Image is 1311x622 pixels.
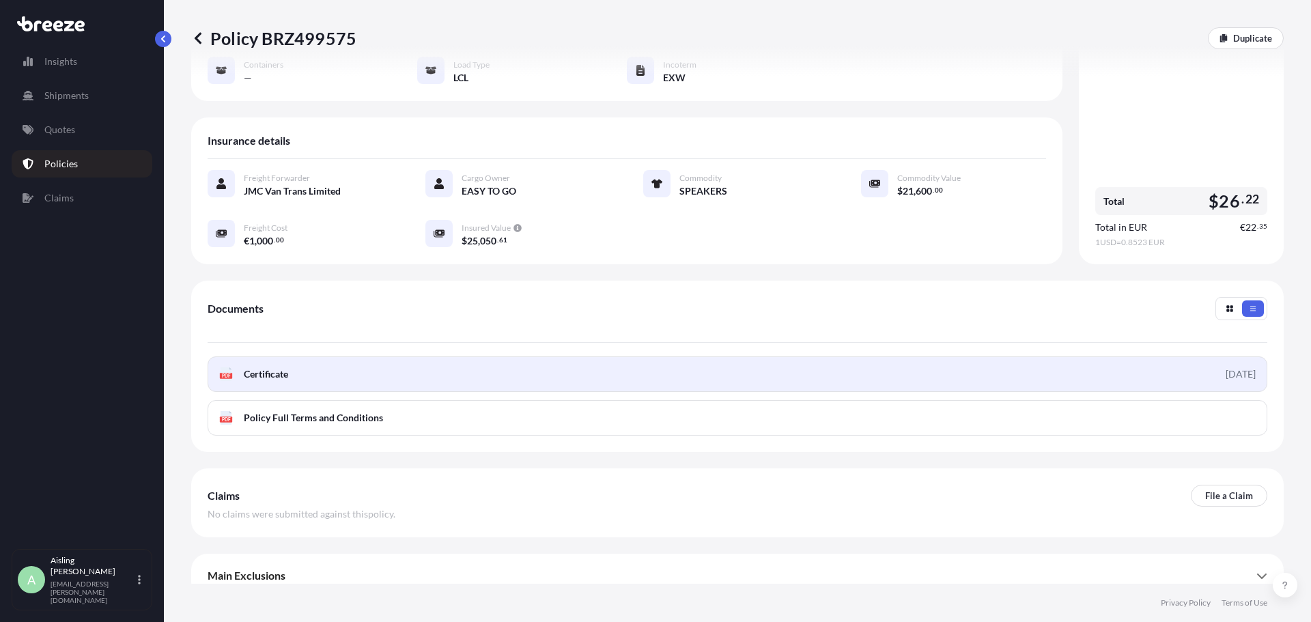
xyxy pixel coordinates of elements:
[453,71,468,85] span: LCL
[1205,489,1253,503] p: File a Claim
[12,48,152,75] a: Insights
[44,157,78,171] p: Policies
[914,186,916,196] span: ,
[244,184,341,198] span: JMC Van Trans Limited
[1241,195,1244,203] span: .
[257,236,273,246] span: 000
[44,55,77,68] p: Insights
[903,186,914,196] span: 21
[208,302,264,315] span: Documents
[208,356,1267,392] a: PDFCertificate[DATE]
[208,559,1267,592] div: Main Exclusions
[44,123,75,137] p: Quotes
[1245,195,1259,203] span: 22
[244,236,249,246] span: €
[1219,193,1239,210] span: 26
[467,236,478,246] span: 25
[478,236,480,246] span: ,
[1161,597,1211,608] a: Privacy Policy
[244,411,383,425] span: Policy Full Terms and Conditions
[249,236,255,246] span: 1
[12,116,152,143] a: Quotes
[244,173,310,184] span: Freight Forwarder
[244,71,252,85] span: —
[1240,223,1245,232] span: €
[462,223,511,234] span: Insured Value
[1259,224,1267,229] span: 35
[191,27,356,49] p: Policy BRZ499575
[1245,223,1256,232] span: 22
[274,238,275,242] span: .
[897,186,903,196] span: $
[12,150,152,178] a: Policies
[916,186,932,196] span: 600
[679,173,722,184] span: Commodity
[12,82,152,109] a: Shipments
[499,238,507,242] span: 61
[935,188,943,193] span: 00
[208,569,285,582] span: Main Exclusions
[1209,193,1219,210] span: $
[1191,485,1267,507] a: File a Claim
[244,223,287,234] span: Freight Cost
[933,188,934,193] span: .
[255,236,257,246] span: ,
[208,507,395,521] span: No claims were submitted against this policy .
[462,173,510,184] span: Cargo Owner
[51,555,135,577] p: Aisling [PERSON_NAME]
[1233,31,1272,45] p: Duplicate
[222,417,231,422] text: PDF
[1095,221,1147,234] span: Total in EUR
[44,89,89,102] p: Shipments
[1208,27,1284,49] a: Duplicate
[12,184,152,212] a: Claims
[244,367,288,381] span: Certificate
[44,191,74,205] p: Claims
[51,580,135,604] p: [EMAIL_ADDRESS][PERSON_NAME][DOMAIN_NAME]
[222,373,231,378] text: PDF
[497,238,498,242] span: .
[462,236,467,246] span: $
[897,173,961,184] span: Commodity Value
[1257,224,1258,229] span: .
[663,71,686,85] span: EXW
[480,236,496,246] span: 050
[462,184,516,198] span: EASY TO GO
[208,134,290,147] span: Insurance details
[1222,597,1267,608] a: Terms of Use
[1095,237,1267,248] span: 1 USD = 0.8523 EUR
[208,489,240,503] span: Claims
[1226,367,1256,381] div: [DATE]
[27,573,36,586] span: A
[208,400,1267,436] a: PDFPolicy Full Terms and Conditions
[276,238,284,242] span: 00
[679,184,727,198] span: SPEAKERS
[1103,195,1125,208] span: Total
